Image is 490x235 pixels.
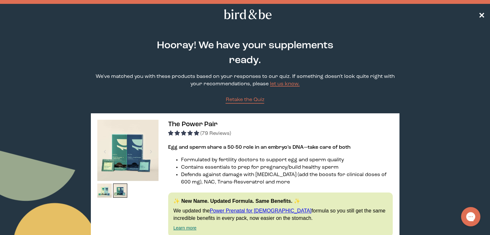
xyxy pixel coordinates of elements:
[200,131,231,136] span: (79 Reviews)
[168,121,217,128] span: The Power Pair
[173,198,300,204] strong: ✨ New Name. Updated Formula. Same Benefits. ✨
[181,171,393,186] li: Defends against damage with [MEDICAL_DATA] (add the boosts for clinical doses of 600 mg), NAC, Tr...
[478,9,485,20] a: ✕
[168,145,351,150] strong: Egg and sperm share a 50-50 role in an embryo’s DNA—take care of both
[97,183,112,198] img: thumbnail image
[181,164,393,171] li: Contains essentials to prep for pregnancy/build healthy sperm
[270,81,300,87] a: let us know.
[97,120,159,181] img: thumbnail image
[210,208,312,213] a: Power Prenatal for [DEMOGRAPHIC_DATA]
[91,73,399,88] p: We've matched you with these products based on your responses to our quiz. If something doesn't l...
[226,97,264,102] span: Retake the Quiz
[226,96,264,104] a: Retake the Quiz
[458,205,484,229] iframe: Gorgias live chat messenger
[181,156,393,164] li: Formulated by fertility doctors to support egg and sperm quality
[153,38,338,68] h2: Hooray! We have your supplements ready.
[173,225,197,230] a: Learn more
[168,131,200,136] span: 4.92 stars
[478,11,485,18] span: ✕
[113,183,128,198] img: thumbnail image
[173,207,388,222] p: We updated the formula so you still get the same incredible benefits in every pack, now easier on...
